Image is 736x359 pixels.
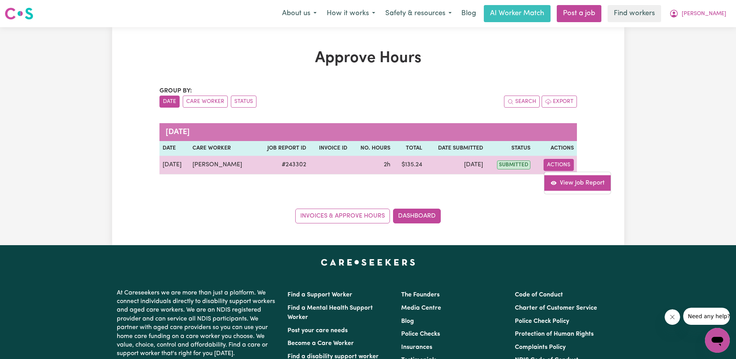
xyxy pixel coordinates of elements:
[705,328,730,353] iframe: Button to launch messaging window
[287,340,354,347] a: Become a Care Worker
[515,344,566,350] a: Complaints Policy
[683,308,730,325] iframe: Message from company
[457,5,481,22] a: Blog
[183,96,228,108] button: sort invoices by care worker
[5,5,47,12] span: Need any help?
[401,318,414,324] a: Blog
[189,141,256,156] th: Care worker
[287,328,348,334] a: Post your care needs
[664,5,731,22] button: My Account
[159,123,577,141] caption: [DATE]
[544,159,574,171] button: Actions
[256,156,309,174] td: # 243302
[484,5,551,22] a: AI Worker Match
[256,141,309,156] th: Job Report ID
[321,259,415,265] a: Careseekers home page
[393,209,441,223] a: Dashboard
[295,209,390,223] a: Invoices & Approve Hours
[277,5,322,22] button: About us
[384,162,390,168] span: 2 hours
[287,305,373,321] a: Find a Mental Health Support Worker
[515,318,569,324] a: Police Check Policy
[682,10,726,18] span: [PERSON_NAME]
[401,292,440,298] a: The Founders
[350,141,393,156] th: No. Hours
[189,156,256,174] td: [PERSON_NAME]
[542,96,577,108] button: Export
[322,5,380,22] button: How it works
[393,156,425,174] td: $ 135.24
[504,96,540,108] button: Search
[401,331,440,337] a: Police Checks
[393,141,425,156] th: Total
[159,141,189,156] th: Date
[380,5,457,22] button: Safety & resources
[425,141,486,156] th: Date Submitted
[309,141,350,156] th: Invoice ID
[497,160,530,169] span: submitted
[231,96,256,108] button: sort invoices by paid status
[665,309,680,325] iframe: Close message
[159,156,189,174] td: [DATE]
[557,5,601,22] a: Post a job
[486,141,533,156] th: Status
[533,141,577,156] th: Actions
[544,172,611,194] div: Actions
[515,292,563,298] a: Code of Conduct
[425,156,486,174] td: [DATE]
[515,305,597,311] a: Charter of Customer Service
[608,5,661,22] a: Find workers
[159,96,180,108] button: sort invoices by date
[5,5,33,23] a: Careseekers logo
[544,175,611,191] a: View job report 243302
[5,7,33,21] img: Careseekers logo
[159,49,577,68] h1: Approve Hours
[401,305,441,311] a: Media Centre
[401,344,432,350] a: Insurances
[287,292,352,298] a: Find a Support Worker
[159,88,192,94] span: Group by:
[515,331,594,337] a: Protection of Human Rights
